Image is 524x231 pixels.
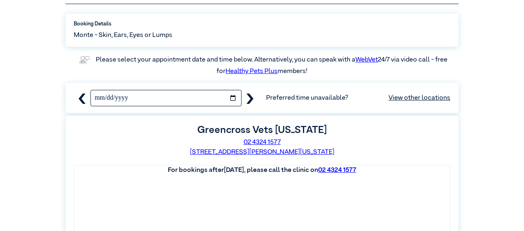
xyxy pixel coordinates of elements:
a: WebVet [355,57,378,63]
span: Monte - Skin, Ears, Eyes or Lumps [74,30,172,40]
a: [STREET_ADDRESS][PERSON_NAME][US_STATE] [190,149,334,156]
label: Booking Details [74,20,450,28]
a: 02 4324 1577 [244,139,281,146]
a: 02 4324 1577 [318,167,356,174]
label: Greencross Vets [US_STATE] [197,125,327,135]
img: vet [77,53,92,66]
span: Preferred time unavailable? [266,93,450,103]
a: Healthy Pets Plus [226,68,278,75]
label: For bookings after [DATE] , please call the clinic on [168,167,356,174]
label: Please select your appointment date and time below. Alternatively, you can speak with a 24/7 via ... [96,57,449,75]
a: View other locations [388,93,450,103]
